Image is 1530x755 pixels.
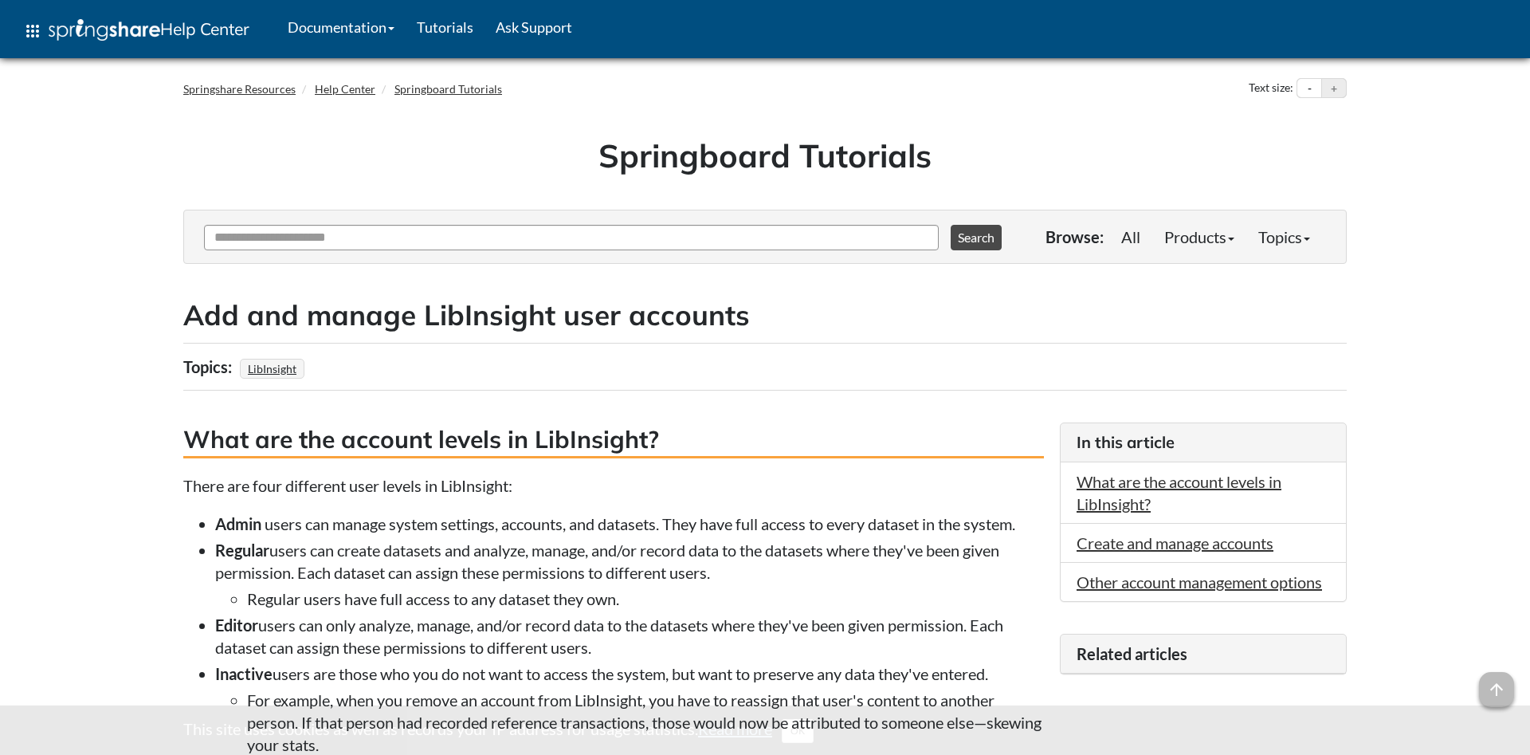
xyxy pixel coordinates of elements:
[277,7,406,47] a: Documentation
[215,513,1044,535] li: users can manage system settings, accounts, and datasets. They have full access to every dataset ...
[247,588,1044,610] li: Regular users have full access to any dataset they own.
[183,474,1044,497] p: There are four different user levels in LibInsight:
[215,664,273,683] strong: Inactive
[1246,221,1322,253] a: Topics
[406,7,484,47] a: Tutorials
[215,514,261,533] strong: Admin
[1077,431,1330,454] h3: In this article
[951,225,1002,250] button: Search
[1045,226,1104,248] p: Browse:
[1077,472,1281,513] a: What are the account levels in LibInsight?
[1479,672,1514,707] span: arrow_upward
[1479,674,1514,693] a: arrow_upward
[1297,79,1321,98] button: Decrease text size
[183,82,296,96] a: Springshare Resources
[49,19,160,41] img: Springshare
[215,615,258,635] strong: Editor
[183,352,236,382] div: Topics:
[195,133,1335,178] h1: Springboard Tutorials
[1152,221,1246,253] a: Products
[1077,533,1273,552] a: Create and manage accounts
[484,7,583,47] a: Ask Support
[315,82,375,96] a: Help Center
[1109,221,1152,253] a: All
[1246,78,1297,99] div: Text size:
[167,718,1363,743] div: This site uses cookies as well as records your IP address for usage statistics.
[1077,644,1187,663] span: Related articles
[183,423,1044,458] h3: What are the account levels in LibInsight?
[183,296,1347,335] h2: Add and manage LibInsight user accounts
[245,357,299,380] a: LibInsight
[1077,572,1322,592] a: Other account management options
[215,539,1044,610] li: users can create datasets and analyze, manage, and/or record data to the datasets where they've b...
[394,82,502,96] a: Springboard Tutorials
[215,541,269,560] strong: Regular
[160,18,249,39] span: Help Center
[23,22,42,41] span: apps
[12,7,261,55] a: apps Help Center
[215,614,1044,659] li: users can only analyze, manage, and/or record data to the datasets where they've been given permi...
[1322,79,1346,98] button: Increase text size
